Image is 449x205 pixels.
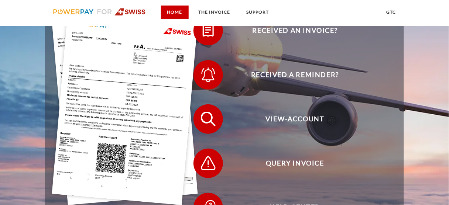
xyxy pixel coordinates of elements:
span: Received a reminder? [205,60,385,90]
img: qb_bill.svg [199,21,217,40]
span: Received an invoice? [205,16,385,45]
button: Received an invoice? [193,16,385,45]
a: THE INVOICE [192,6,237,19]
button: View-Account [193,104,385,134]
a: Home [161,6,189,19]
img: logo-swiss.svg [53,8,146,15]
a: SUPPORT [240,6,275,19]
img: qb_bell.svg [199,66,217,84]
button: Received a reminder? [193,60,385,90]
span: Query Invoice [205,149,385,178]
button: Query Invoice [193,149,385,178]
span: View-Account [205,104,385,134]
a: GTC [380,6,402,19]
img: qb_warning.svg [199,154,217,173]
img: qb_search.svg [199,110,217,128]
